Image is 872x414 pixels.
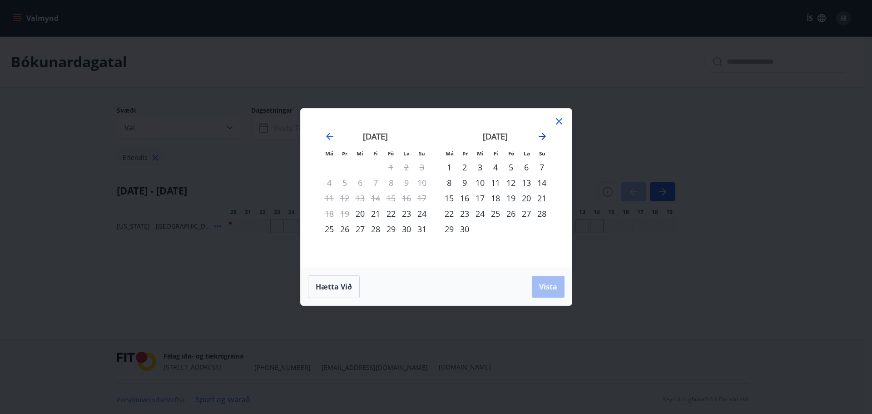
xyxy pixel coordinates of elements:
[399,221,414,237] div: 30
[414,221,430,237] td: Choose sunnudagur, 31. ágúst 2025 as your check-in date. It’s available.
[383,206,399,221] td: Choose föstudagur, 22. ágúst 2025 as your check-in date. It’s available.
[368,206,383,221] div: 21
[524,150,530,157] small: La
[488,206,503,221] td: Choose fimmtudagur, 25. september 2025 as your check-in date. It’s available.
[368,190,383,206] td: Not available. fimmtudagur, 14. ágúst 2025
[441,190,457,206] td: Choose mánudagur, 15. september 2025 as your check-in date. It’s available.
[503,206,519,221] div: 26
[457,206,472,221] td: Choose þriðjudagur, 23. september 2025 as your check-in date. It’s available.
[322,175,337,190] td: Not available. mánudagur, 4. ágúst 2025
[337,221,352,237] div: 26
[441,190,457,206] div: 15
[399,206,414,221] td: Choose laugardagur, 23. ágúst 2025 as your check-in date. It’s available.
[472,175,488,190] div: 10
[337,221,352,237] td: Choose þriðjudagur, 26. ágúst 2025 as your check-in date. It’s available.
[457,206,472,221] div: 23
[457,221,472,237] div: 30
[534,206,550,221] td: Choose sunnudagur, 28. september 2025 as your check-in date. It’s available.
[308,275,360,298] button: Hætta við
[503,160,519,175] td: Choose föstudagur, 5. september 2025 as your check-in date. It’s available.
[324,131,335,142] div: Move backward to switch to the previous month.
[414,206,430,221] div: 24
[488,190,503,206] div: 18
[342,150,347,157] small: Þr
[325,150,333,157] small: Má
[503,160,519,175] div: 5
[441,160,457,175] td: Choose mánudagur, 1. september 2025 as your check-in date. It’s available.
[414,206,430,221] td: Choose sunnudagur, 24. ágúst 2025 as your check-in date. It’s available.
[457,175,472,190] td: Choose þriðjudagur, 9. september 2025 as your check-in date. It’s available.
[399,206,414,221] div: 23
[472,160,488,175] div: 3
[368,221,383,237] td: Choose fimmtudagur, 28. ágúst 2025 as your check-in date. It’s available.
[488,175,503,190] div: 11
[457,175,472,190] div: 9
[419,150,425,157] small: Su
[368,175,383,190] td: Not available. fimmtudagur, 7. ágúst 2025
[352,190,368,206] td: Not available. miðvikudagur, 13. ágúst 2025
[403,150,410,157] small: La
[441,206,457,221] td: Choose mánudagur, 22. september 2025 as your check-in date. It’s available.
[368,206,383,221] td: Choose fimmtudagur, 21. ágúst 2025 as your check-in date. It’s available.
[503,190,519,206] td: Choose föstudagur, 19. september 2025 as your check-in date. It’s available.
[483,131,508,142] strong: [DATE]
[399,190,414,206] td: Not available. laugardagur, 16. ágúst 2025
[383,175,399,190] td: Not available. föstudagur, 8. ágúst 2025
[472,175,488,190] td: Choose miðvikudagur, 10. september 2025 as your check-in date. It’s available.
[488,206,503,221] div: 25
[441,175,457,190] td: Choose mánudagur, 8. september 2025 as your check-in date. It’s available.
[462,150,468,157] small: Þr
[352,206,368,221] div: 20
[441,160,457,175] div: 1
[441,221,457,237] td: Choose mánudagur, 29. september 2025 as your check-in date. It’s available.
[457,190,472,206] div: 16
[534,175,550,190] td: Choose sunnudagur, 14. september 2025 as your check-in date. It’s available.
[316,282,352,292] span: Hætta við
[519,190,534,206] div: 20
[488,160,503,175] td: Choose fimmtudagur, 4. september 2025 as your check-in date. It’s available.
[457,160,472,175] div: 2
[337,175,352,190] td: Not available. þriðjudagur, 5. ágúst 2025
[337,190,352,206] td: Not available. þriðjudagur, 12. ágúst 2025
[503,206,519,221] td: Choose föstudagur, 26. september 2025 as your check-in date. It’s available.
[399,175,414,190] td: Not available. laugardagur, 9. ágúst 2025
[472,160,488,175] td: Choose miðvikudagur, 3. september 2025 as your check-in date. It’s available.
[488,160,503,175] div: 4
[519,175,534,190] div: 13
[534,206,550,221] div: 28
[472,206,488,221] div: 24
[457,160,472,175] td: Choose þriðjudagur, 2. september 2025 as your check-in date. It’s available.
[519,160,534,175] div: 6
[446,150,454,157] small: Má
[519,190,534,206] td: Choose laugardagur, 20. september 2025 as your check-in date. It’s available.
[373,150,378,157] small: Fi
[383,221,399,237] div: 29
[414,190,430,206] td: Not available. sunnudagur, 17. ágúst 2025
[534,160,550,175] td: Choose sunnudagur, 7. september 2025 as your check-in date. It’s available.
[519,160,534,175] td: Choose laugardagur, 6. september 2025 as your check-in date. It’s available.
[352,221,368,237] td: Choose miðvikudagur, 27. ágúst 2025 as your check-in date. It’s available.
[388,150,394,157] small: Fö
[383,160,399,175] td: Not available. föstudagur, 1. ágúst 2025
[352,221,368,237] div: 27
[441,221,457,237] div: 29
[472,190,488,206] td: Choose miðvikudagur, 17. september 2025 as your check-in date. It’s available.
[312,120,561,257] div: Calendar
[322,206,337,221] td: Not available. mánudagur, 18. ágúst 2025
[477,150,484,157] small: Mi
[519,206,534,221] td: Choose laugardagur, 27. september 2025 as your check-in date. It’s available.
[322,190,337,206] td: Not available. mánudagur, 11. ágúst 2025
[441,206,457,221] div: 22
[457,190,472,206] td: Choose þriðjudagur, 16. september 2025 as your check-in date. It’s available.
[322,221,337,237] td: Choose mánudagur, 25. ágúst 2025 as your check-in date. It’s available.
[383,206,399,221] div: 22
[357,150,363,157] small: Mi
[534,175,550,190] div: 14
[383,190,399,206] td: Not available. föstudagur, 15. ágúst 2025
[534,190,550,206] td: Choose sunnudagur, 21. september 2025 as your check-in date. It’s available.
[322,221,337,237] div: 25
[488,175,503,190] td: Choose fimmtudagur, 11. september 2025 as your check-in date. It’s available.
[503,190,519,206] div: 19
[472,206,488,221] td: Choose miðvikudagur, 24. september 2025 as your check-in date. It’s available.
[414,160,430,175] td: Not available. sunnudagur, 3. ágúst 2025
